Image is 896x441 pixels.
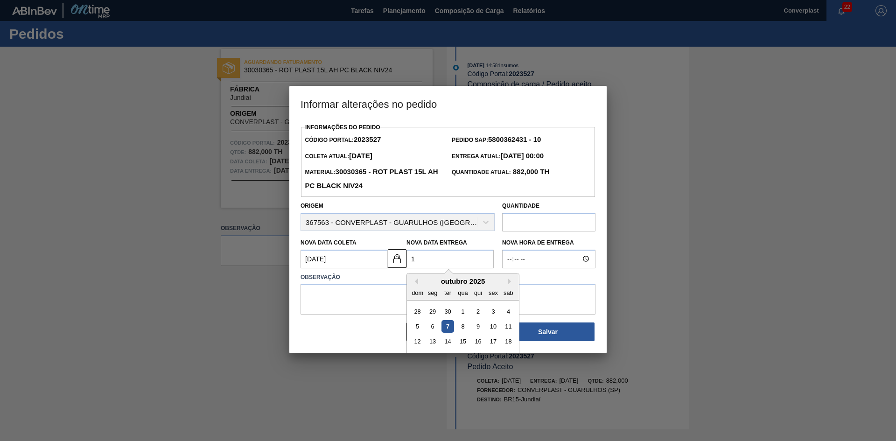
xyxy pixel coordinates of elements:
button: Previous Month [412,278,418,285]
button: Salvar [501,322,595,341]
div: outubro 2025 [407,277,519,285]
div: Choose quinta-feira, 16 de outubro de 2025 [472,335,484,348]
div: Choose terça-feira, 30 de setembro de 2025 [441,305,454,317]
div: Choose sexta-feira, 3 de outubro de 2025 [487,305,499,317]
div: Choose sexta-feira, 10 de outubro de 2025 [487,320,499,333]
h3: Informar alterações no pedido [289,86,607,121]
div: Choose terça-feira, 7 de outubro de 2025 [441,320,454,333]
div: sab [502,286,515,299]
label: Quantidade [502,203,539,209]
div: Choose segunda-feira, 29 de setembro de 2025 [427,305,439,317]
div: Choose sábado, 4 de outubro de 2025 [502,305,515,317]
strong: [DATE] [349,152,372,160]
div: Choose terça-feira, 14 de outubro de 2025 [441,335,454,348]
div: dom [411,286,424,299]
button: locked [388,249,406,268]
strong: 882,000 TH [511,168,550,175]
span: Coleta Atual: [305,153,372,160]
span: Material: [305,169,438,189]
div: Choose quinta-feira, 23 de outubro de 2025 [472,350,484,363]
div: Choose domingo, 12 de outubro de 2025 [411,335,424,348]
label: Informações do Pedido [305,124,380,131]
div: ter [441,286,454,299]
div: Choose quarta-feira, 15 de outubro de 2025 [456,335,469,348]
div: Choose terça-feira, 21 de outubro de 2025 [441,350,454,363]
input: dd/mm/yyyy [406,250,494,268]
label: Nova Data Coleta [301,239,357,246]
div: Choose quinta-feira, 2 de outubro de 2025 [472,305,484,317]
strong: 30030365 - ROT PLAST 15L AH PC BLACK NIV24 [305,168,438,189]
label: Observação [301,271,595,284]
div: month 2025-10 [410,303,516,379]
button: Fechar [406,322,499,341]
span: Código Portal: [305,137,381,143]
strong: 2023527 [354,135,381,143]
label: Nova Data Entrega [406,239,467,246]
div: Choose segunda-feira, 6 de outubro de 2025 [427,320,439,333]
div: Choose domingo, 5 de outubro de 2025 [411,320,424,333]
div: Choose segunda-feira, 13 de outubro de 2025 [427,335,439,348]
div: Choose quarta-feira, 8 de outubro de 2025 [456,320,469,333]
label: Origem [301,203,323,209]
div: Choose quarta-feira, 1 de outubro de 2025 [456,305,469,317]
div: qui [472,286,484,299]
strong: 5800362431 - 10 [488,135,541,143]
input: dd/mm/yyyy [301,250,388,268]
span: Quantidade Atual: [452,169,549,175]
div: qua [456,286,469,299]
div: Choose quarta-feira, 22 de outubro de 2025 [456,350,469,363]
button: Next Month [508,278,514,285]
span: Entrega Atual: [452,153,544,160]
div: seg [427,286,439,299]
div: Choose sexta-feira, 17 de outubro de 2025 [487,335,499,348]
div: Choose domingo, 28 de setembro de 2025 [411,305,424,317]
div: Choose segunda-feira, 20 de outubro de 2025 [427,350,439,363]
div: Choose quinta-feira, 9 de outubro de 2025 [472,320,484,333]
img: locked [392,253,403,264]
div: Choose sábado, 18 de outubro de 2025 [502,335,515,348]
div: Choose sexta-feira, 24 de outubro de 2025 [487,350,499,363]
div: Choose sábado, 25 de outubro de 2025 [502,350,515,363]
div: Choose sábado, 11 de outubro de 2025 [502,320,515,333]
div: sex [487,286,499,299]
span: Pedido SAP: [452,137,541,143]
label: Nova Hora de Entrega [502,236,595,250]
div: Choose domingo, 19 de outubro de 2025 [411,350,424,363]
strong: [DATE] 00:00 [501,152,544,160]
